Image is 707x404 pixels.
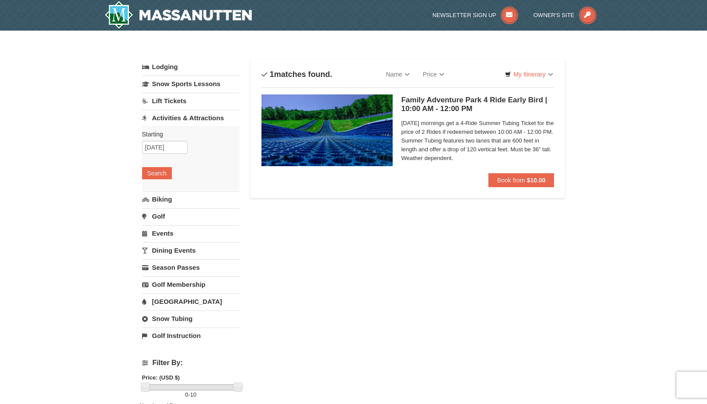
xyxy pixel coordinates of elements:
img: Massanutten Resort Logo [104,1,252,29]
a: Golf Membership [142,276,240,293]
strong: $10.00 [527,177,546,184]
a: Snow Sports Lessons [142,76,240,92]
span: Book from [497,177,525,184]
label: Starting [142,130,233,139]
a: Owner's Site [533,12,596,18]
span: 0 [185,391,188,398]
span: 1 [270,70,274,79]
a: Season Passes [142,259,240,275]
h4: matches found. [261,70,332,79]
a: Golf [142,208,240,224]
a: My Itinerary [499,68,558,81]
a: Lodging [142,59,240,75]
h4: Filter By: [142,359,240,367]
img: 6619925-18-3c99bf8f.jpg [261,94,393,166]
a: Lift Tickets [142,93,240,109]
span: Owner's Site [533,12,575,18]
button: Book from $10.00 [488,173,554,187]
a: Biking [142,191,240,207]
strong: Price: (USD $) [142,374,180,381]
span: Newsletter Sign Up [432,12,496,18]
a: Snow Tubing [142,310,240,327]
label: - [142,390,240,399]
a: Dining Events [142,242,240,258]
span: [DATE] mornings get a 4-Ride Summer Tubing Ticket for the price of 2 Rides if redeemed between 10... [401,119,554,163]
h5: Family Adventure Park 4 Ride Early Bird | 10:00 AM - 12:00 PM [401,96,554,113]
span: 10 [190,391,196,398]
a: Activities & Attractions [142,110,240,126]
a: [GEOGRAPHIC_DATA] [142,293,240,310]
a: Massanutten Resort [104,1,252,29]
a: Events [142,225,240,241]
a: Price [416,66,451,83]
a: Newsletter Sign Up [432,12,518,18]
button: Search [142,167,172,179]
a: Name [380,66,416,83]
a: Golf Instruction [142,327,240,344]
